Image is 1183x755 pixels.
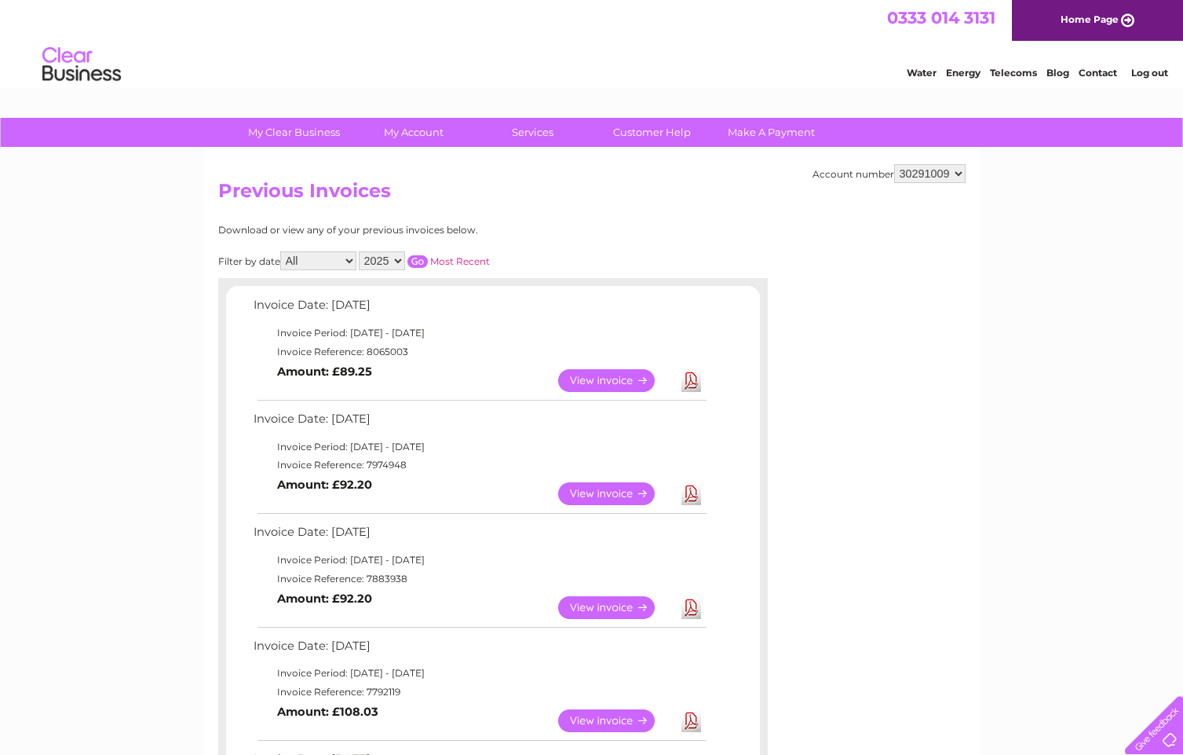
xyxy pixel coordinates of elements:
[558,482,674,505] a: View
[468,118,597,147] a: Services
[558,709,674,732] a: View
[812,164,966,183] div: Account number
[558,369,674,392] a: View
[250,343,709,361] td: Invoice Reference: 8065003
[277,592,372,606] b: Amount: £92.20
[250,438,709,456] td: Invoice Period: [DATE] - [DATE]
[250,324,709,343] td: Invoice Period: [DATE] - [DATE]
[558,596,674,619] a: View
[250,522,709,551] td: Invoice Date: [DATE]
[277,478,372,492] b: Amount: £92.20
[277,705,378,719] b: Amount: £108.03
[1131,67,1168,79] a: Log out
[218,180,966,210] h2: Previous Invoices
[946,67,980,79] a: Energy
[887,8,995,27] a: 0333 014 3131
[250,683,709,702] td: Invoice Reference: 7792119
[250,295,709,324] td: Invoice Date: [DATE]
[250,664,709,683] td: Invoice Period: [DATE] - [DATE]
[250,570,709,588] td: Invoice Reference: 7883938
[587,118,717,147] a: Customer Help
[681,596,701,619] a: Download
[907,67,937,79] a: Water
[250,636,709,665] td: Invoice Date: [DATE]
[681,369,701,392] a: Download
[250,409,709,438] td: Invoice Date: [DATE]
[42,41,122,89] img: logo.png
[681,709,701,732] a: Download
[229,118,359,147] a: My Clear Business
[681,482,701,505] a: Download
[250,551,709,570] td: Invoice Period: [DATE] - [DATE]
[349,118,478,147] a: My Account
[1046,67,1069,79] a: Blog
[990,67,1037,79] a: Telecoms
[430,255,490,267] a: Most Recent
[218,225,630,236] div: Download or view any of your previous invoices below.
[707,118,836,147] a: Make A Payment
[277,365,372,379] b: Amount: £89.25
[218,251,630,270] div: Filter by date
[221,9,963,76] div: Clear Business is a trading name of Verastar Limited (registered in [GEOGRAPHIC_DATA] No. 3667643...
[250,456,709,475] td: Invoice Reference: 7974948
[1079,67,1117,79] a: Contact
